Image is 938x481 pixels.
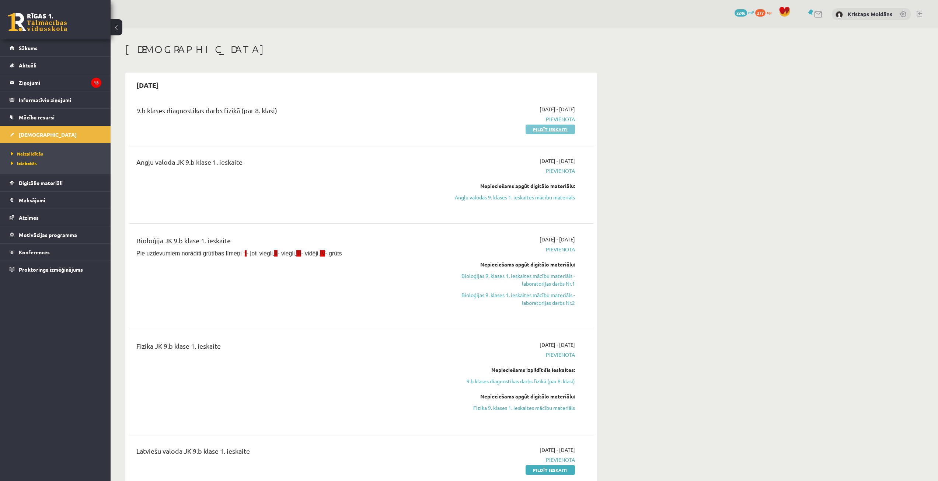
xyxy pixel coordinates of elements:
[755,9,775,15] a: 277 xp
[129,76,166,94] h2: [DATE]
[735,9,754,15] a: 2246 mP
[10,244,101,261] a: Konferences
[19,266,83,273] span: Proktoringa izmēģinājums
[136,157,425,171] div: Angļu valoda JK 9.b klase 1. ieskaite
[296,250,301,257] span: III
[540,341,575,349] span: [DATE] - [DATE]
[19,91,101,108] legend: Informatīvie ziņojumi
[19,45,38,51] span: Sākums
[526,125,575,134] a: Pildīt ieskaiti
[136,446,425,460] div: Latviešu valoda JK 9.b klase 1. ieskaite
[10,39,101,56] a: Sākums
[436,366,575,374] div: Nepieciešams izpildīt šīs ieskaites:
[755,9,766,17] span: 277
[767,9,771,15] span: xp
[19,214,39,221] span: Atzīmes
[526,465,575,475] a: Pildīt ieskaiti
[436,245,575,253] span: Pievienota
[848,10,892,18] a: Kristaps Moldāns
[136,105,425,119] div: 9.b klases diagnostikas darbs fizikā (par 8. klasi)
[10,109,101,126] a: Mācību resursi
[11,150,103,157] a: Neizpildītās
[836,11,843,18] img: Kristaps Moldāns
[540,236,575,243] span: [DATE] - [DATE]
[19,114,55,121] span: Mācību resursi
[10,209,101,226] a: Atzīmes
[19,131,77,138] span: [DEMOGRAPHIC_DATA]
[11,151,43,157] span: Neizpildītās
[274,250,278,257] span: II
[436,272,575,287] a: Bioloģijas 9. klases 1. ieskaites mācību materiāls - laboratorijas darbs Nr.1
[19,62,36,69] span: Aktuāli
[10,174,101,191] a: Digitālie materiāli
[11,160,103,167] a: Izlabotās
[19,74,101,91] legend: Ziņojumi
[540,105,575,113] span: [DATE] - [DATE]
[19,179,63,186] span: Digitālie materiāli
[11,160,37,166] span: Izlabotās
[136,341,425,355] div: Fizika JK 9.b klase 1. ieskaite
[10,226,101,243] a: Motivācijas programma
[436,393,575,400] div: Nepieciešams apgūt digitālo materiālu:
[10,261,101,278] a: Proktoringa izmēģinājums
[10,91,101,108] a: Informatīvie ziņojumi
[8,13,67,31] a: Rīgas 1. Tālmācības vidusskola
[136,250,342,257] span: Pie uzdevumiem norādīti grūtības līmeņi : - ļoti viegli, - viegli, - vidēji, - grūts
[10,57,101,74] a: Aktuāli
[436,115,575,123] span: Pievienota
[436,167,575,175] span: Pievienota
[125,43,597,56] h1: [DEMOGRAPHIC_DATA]
[540,157,575,165] span: [DATE] - [DATE]
[10,74,101,91] a: Ziņojumi13
[19,192,101,209] legend: Maksājumi
[436,291,575,307] a: Bioloģijas 9. klases 1. ieskaites mācību materiāls - laboratorijas darbs Nr.2
[436,194,575,201] a: Angļu valodas 9. klases 1. ieskaites mācību materiāls
[10,192,101,209] a: Maksājumi
[91,78,101,88] i: 13
[436,182,575,190] div: Nepieciešams apgūt digitālo materiālu:
[748,9,754,15] span: mP
[436,261,575,268] div: Nepieciešams apgūt digitālo materiālu:
[136,236,425,249] div: Bioloģija JK 9.b klase 1. ieskaite
[19,231,77,238] span: Motivācijas programma
[436,404,575,412] a: Fizika 9. klases 1. ieskaites mācību materiāls
[436,377,575,385] a: 9.b klases diagnostikas darbs fizikā (par 8. klasi)
[10,126,101,143] a: [DEMOGRAPHIC_DATA]
[540,446,575,454] span: [DATE] - [DATE]
[735,9,747,17] span: 2246
[19,249,50,255] span: Konferences
[320,250,325,257] span: IV
[436,456,575,464] span: Pievienota
[245,250,246,257] span: I
[436,351,575,359] span: Pievienota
